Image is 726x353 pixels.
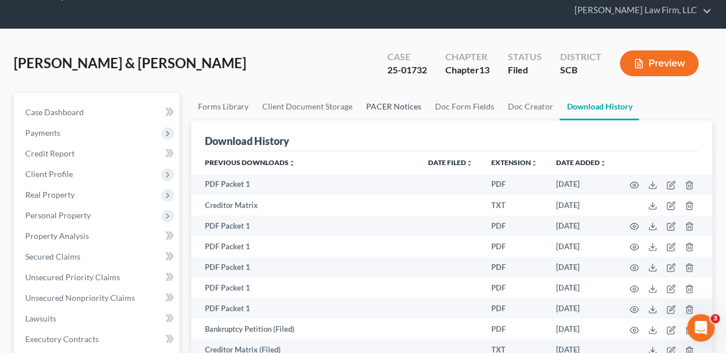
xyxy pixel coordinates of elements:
div: Chapter [445,64,490,77]
a: Download History [560,93,639,120]
span: Payments [25,128,60,138]
td: PDF Packet 1 [191,215,419,236]
span: Client Profile [25,169,73,179]
td: PDF Packet 1 [191,298,419,319]
div: District [560,50,601,64]
button: Preview [620,50,698,76]
td: Creditor Matrix [191,195,419,215]
i: unfold_more [289,160,296,167]
div: Case [387,50,427,64]
div: SCB [560,64,601,77]
a: Executory Contracts [16,329,180,350]
td: PDF [482,174,547,195]
span: Unsecured Priority Claims [25,272,120,282]
td: [DATE] [547,298,616,319]
span: [PERSON_NAME] & [PERSON_NAME] [14,54,246,71]
a: Property Analysis [16,226,180,246]
span: Executory Contracts [25,334,99,344]
td: PDF Packet 1 [191,257,419,277]
td: PDF [482,215,547,236]
span: Property Analysis [25,231,89,241]
td: TXT [482,195,547,215]
div: Chapter [445,50,490,64]
span: Real Property [25,190,75,199]
td: PDF [482,236,547,257]
span: Unsecured Nonpriority Claims [25,293,135,303]
a: Previous Downloadsunfold_more [205,158,296,167]
a: Date Filedunfold_more [428,158,473,167]
td: [DATE] [547,319,616,339]
span: Lawsuits [25,313,56,323]
td: PDF Packet 1 [191,174,419,195]
div: 25-01732 [387,64,427,77]
i: unfold_more [600,160,607,167]
i: unfold_more [531,160,538,167]
td: PDF [482,319,547,339]
a: PACER Notices [359,93,428,120]
td: PDF Packet 1 [191,236,419,257]
a: Doc Form Fields [428,93,501,120]
span: Secured Claims [25,252,80,261]
a: Secured Claims [16,246,180,267]
a: Unsecured Priority Claims [16,267,180,288]
a: Case Dashboard [16,102,180,123]
td: PDF [482,277,547,298]
td: PDF [482,298,547,319]
a: Doc Creator [501,93,560,120]
span: Credit Report [25,148,75,158]
td: [DATE] [547,215,616,236]
iframe: Intercom live chat [687,314,715,342]
td: [DATE] [547,257,616,277]
a: Unsecured Nonpriority Claims [16,288,180,308]
span: Case Dashboard [25,107,84,117]
td: PDF [482,257,547,277]
td: Bankruptcy Petition (Filed) [191,319,419,339]
a: Date addedunfold_more [556,158,607,167]
span: 3 [711,314,720,323]
i: unfold_more [466,160,473,167]
a: Lawsuits [16,308,180,329]
a: Forms Library [191,93,255,120]
td: [DATE] [547,236,616,257]
div: Download History [205,134,289,148]
a: Extensionunfold_more [491,158,538,167]
div: Status [508,50,542,64]
td: [DATE] [547,195,616,215]
a: Client Document Storage [255,93,359,120]
span: Personal Property [25,210,91,220]
td: PDF Packet 1 [191,277,419,298]
td: [DATE] [547,277,616,298]
div: Filed [508,64,542,77]
a: Credit Report [16,143,180,164]
span: 13 [479,64,490,75]
td: [DATE] [547,174,616,195]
